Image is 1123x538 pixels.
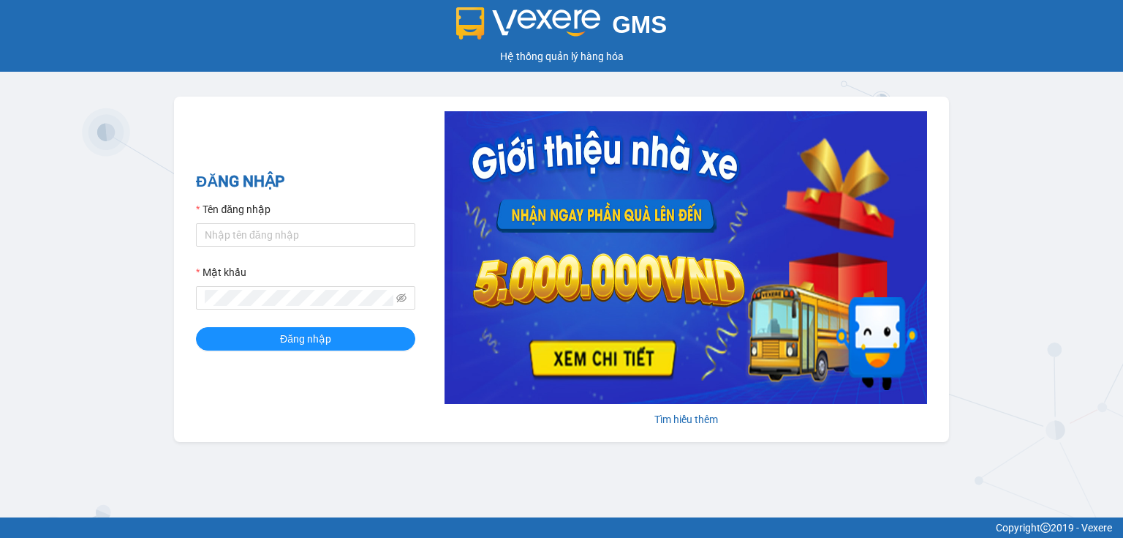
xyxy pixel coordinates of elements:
[396,293,407,303] span: eye-invisible
[445,411,927,427] div: Tìm hiểu thêm
[196,223,415,247] input: Tên đăng nhập
[456,22,668,34] a: GMS
[196,201,271,217] label: Tên đăng nhập
[445,111,927,404] img: banner-0
[196,170,415,194] h2: ĐĂNG NHẬP
[280,331,331,347] span: Đăng nhập
[612,11,667,38] span: GMS
[456,7,601,40] img: logo 2
[1040,523,1051,533] span: copyright
[196,327,415,351] button: Đăng nhập
[4,48,1119,64] div: Hệ thống quản lý hàng hóa
[11,520,1112,536] div: Copyright 2019 - Vexere
[196,264,246,280] label: Mật khẩu
[205,290,393,306] input: Mật khẩu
